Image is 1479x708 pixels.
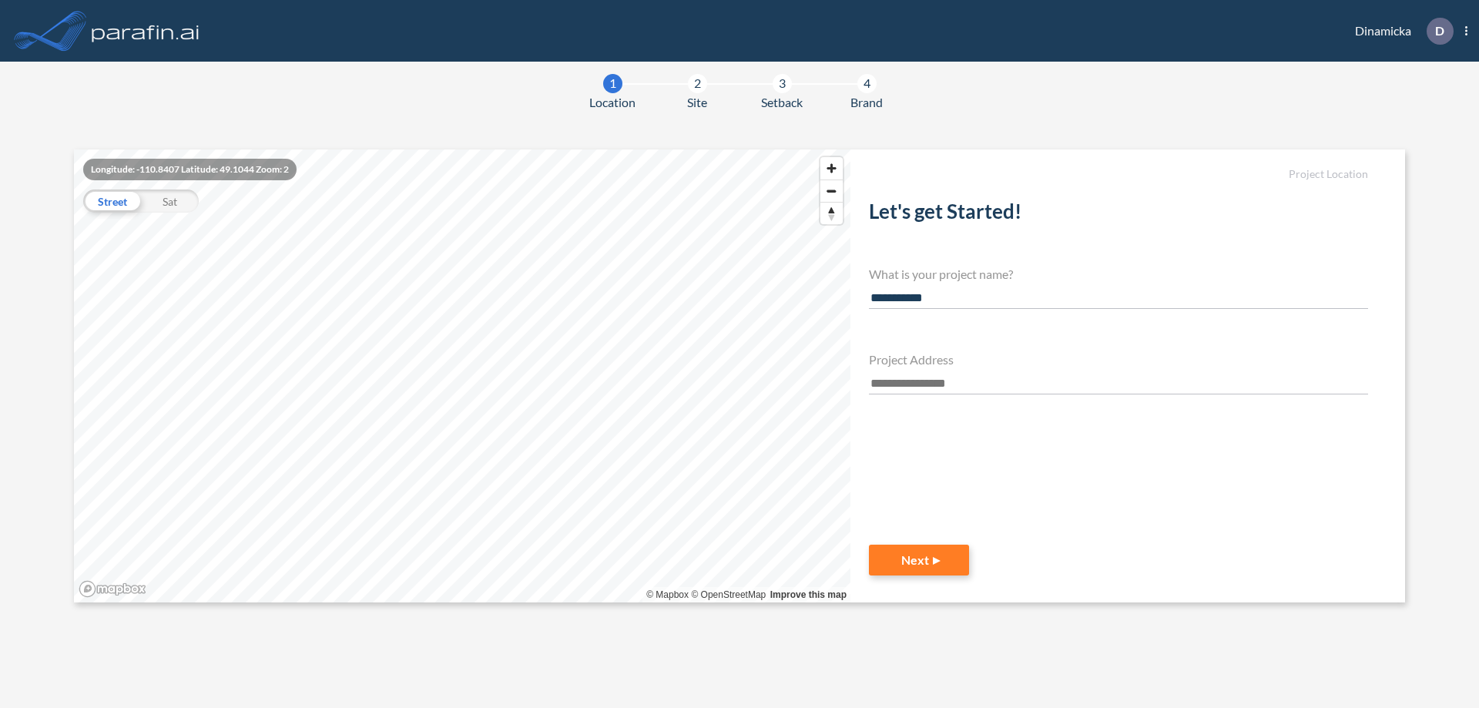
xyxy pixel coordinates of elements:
button: Next [869,545,969,575]
span: Reset bearing to north [820,203,843,224]
span: Zoom out [820,180,843,202]
div: Sat [141,190,199,213]
a: Mapbox [646,589,689,600]
div: Longitude: -110.8407 Latitude: 49.1044 Zoom: 2 [83,159,297,180]
div: 4 [857,74,877,93]
a: Mapbox homepage [79,580,146,598]
button: Zoom out [820,180,843,202]
span: Brand [850,93,883,112]
a: Improve this map [770,589,847,600]
div: Dinamicka [1332,18,1467,45]
button: Reset bearing to north [820,202,843,224]
div: 3 [773,74,792,93]
h4: Project Address [869,352,1368,367]
div: 2 [688,74,707,93]
span: Site [687,93,707,112]
div: 1 [603,74,622,93]
p: D [1435,24,1444,38]
canvas: Map [74,149,850,602]
a: OpenStreetMap [691,589,766,600]
button: Zoom in [820,157,843,180]
span: Location [589,93,636,112]
img: logo [89,15,203,46]
div: Street [83,190,141,213]
span: Setback [761,93,803,112]
h4: What is your project name? [869,267,1368,281]
h5: Project Location [869,168,1368,181]
h2: Let's get Started! [869,200,1368,230]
